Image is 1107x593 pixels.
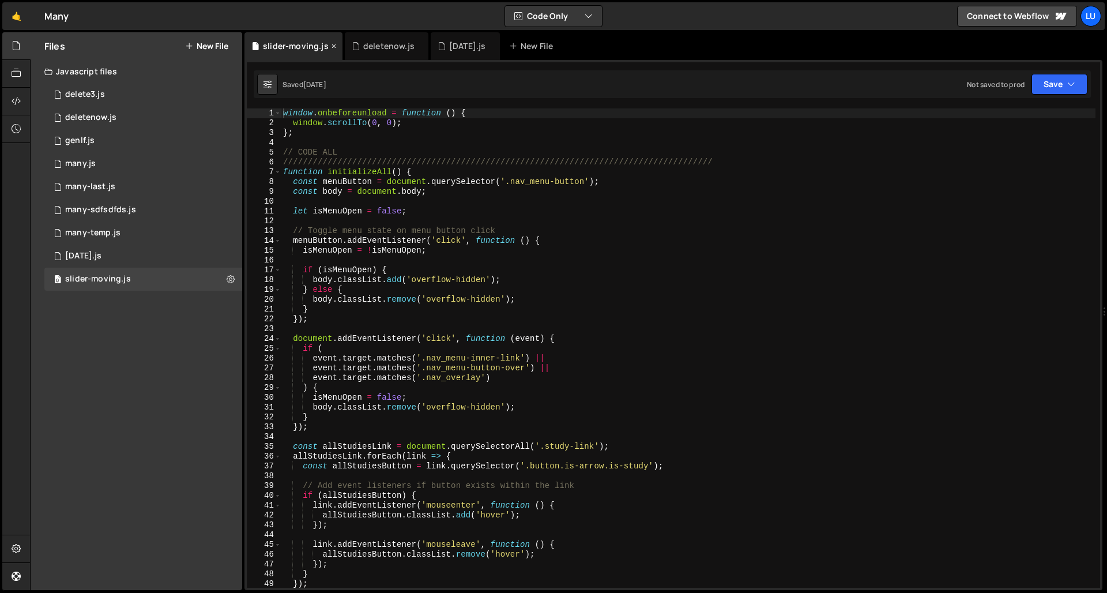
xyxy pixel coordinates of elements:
[449,40,485,52] div: [DATE].js
[65,182,115,192] div: many-last.js
[247,148,281,157] div: 5
[247,216,281,226] div: 12
[247,285,281,295] div: 19
[247,167,281,177] div: 7
[247,334,281,344] div: 24
[44,40,65,52] h2: Files
[247,207,281,216] div: 11
[247,540,281,550] div: 45
[2,2,31,30] a: 🤙
[65,205,136,215] div: many-sdfsdfds.js
[65,274,131,284] div: slider-moving.js
[247,275,281,285] div: 18
[247,383,281,393] div: 29
[505,6,602,27] button: Code Only
[283,80,326,89] div: Saved
[247,422,281,432] div: 33
[247,108,281,118] div: 1
[247,246,281,256] div: 15
[247,550,281,560] div: 46
[247,138,281,148] div: 4
[1031,74,1087,95] button: Save
[247,520,281,530] div: 43
[247,118,281,128] div: 2
[65,159,96,169] div: many.js
[247,432,281,442] div: 34
[65,89,105,100] div: delete3.js
[247,403,281,412] div: 31
[247,305,281,314] div: 21
[44,9,69,23] div: Many
[247,324,281,334] div: 23
[247,560,281,569] div: 47
[44,152,242,175] div: 844/36500.js
[363,40,415,52] div: deletenow.js
[247,177,281,187] div: 8
[247,393,281,403] div: 30
[44,106,242,129] div: 844/48401.js
[44,222,242,245] div: 844/36684.js
[247,511,281,520] div: 42
[44,268,242,291] div: 844/24335.js
[957,6,1077,27] a: Connect to Webflow
[247,491,281,501] div: 40
[247,256,281,265] div: 16
[54,276,61,285] span: 0
[1080,6,1101,27] a: Lu
[44,245,242,268] div: 844/48394.js
[65,251,101,261] div: [DATE].js
[247,363,281,373] div: 27
[303,80,326,89] div: [DATE]
[247,295,281,305] div: 20
[247,344,281,354] div: 25
[247,412,281,422] div: 32
[247,471,281,481] div: 38
[247,481,281,491] div: 39
[44,198,242,222] div: 844/24201.js
[247,157,281,167] div: 6
[247,314,281,324] div: 22
[247,452,281,461] div: 36
[185,42,228,51] button: New File
[247,530,281,540] div: 44
[247,461,281,471] div: 37
[263,40,329,52] div: slider-moving.js
[247,442,281,452] div: 35
[247,197,281,207] div: 10
[44,129,242,152] div: 844/40523.js
[247,265,281,275] div: 17
[247,501,281,511] div: 41
[65,136,95,146] div: genlf.js
[247,354,281,363] div: 26
[247,187,281,197] div: 9
[247,579,281,589] div: 49
[31,60,242,83] div: Javascript files
[247,128,281,138] div: 3
[247,236,281,246] div: 14
[967,80,1025,89] div: Not saved to prod
[247,373,281,383] div: 28
[65,228,121,238] div: many-temp.js
[247,569,281,579] div: 48
[44,175,242,198] div: 844/24059.js
[44,83,242,106] div: 844/24139.js
[509,40,558,52] div: New File
[247,226,281,236] div: 13
[65,112,116,123] div: deletenow.js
